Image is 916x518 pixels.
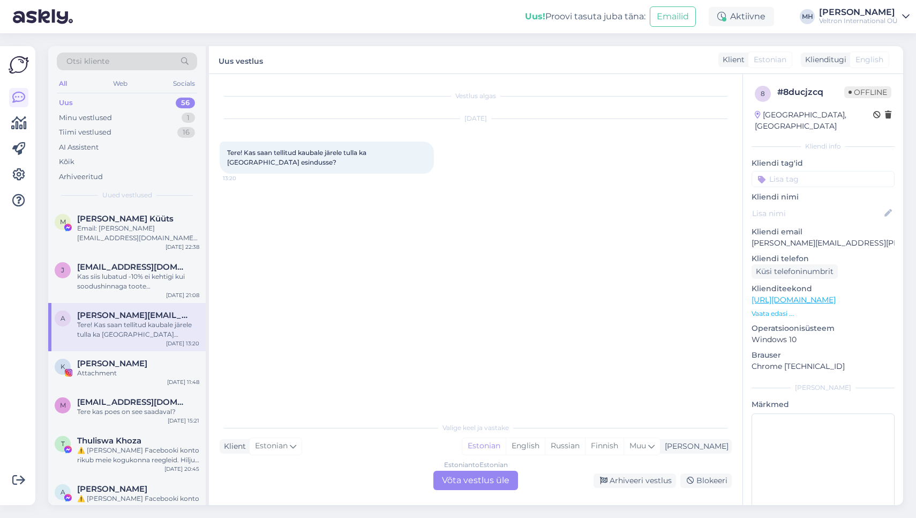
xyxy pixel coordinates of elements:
div: Vestlus algas [220,91,732,101]
input: Lisa tag [752,171,895,187]
div: Email: [PERSON_NAME][EMAIL_ADDRESS][DOMAIN_NAME] Date of birth: [DEMOGRAPHIC_DATA] Full name: [PE... [77,224,199,243]
span: 8 [761,90,765,98]
p: Operatsioonisüsteem [752,323,895,334]
a: [URL][DOMAIN_NAME] [752,295,836,305]
div: [DATE] 22:38 [166,243,199,251]
div: Klient [220,441,246,452]
span: Estonian [255,440,288,452]
p: Windows 10 [752,334,895,345]
div: Kas siis lubatud -10% ei kehtigi kui soodushinnaga toote [PERSON_NAME]? [77,272,199,291]
div: Arhiveeritud [59,172,103,182]
div: [GEOGRAPHIC_DATA], [GEOGRAPHIC_DATA] [755,109,873,132]
div: 56 [176,98,195,108]
div: Socials [171,77,197,91]
div: Estonian [462,438,506,454]
div: # 8ducjzcq [777,86,844,99]
p: Chrome [TECHNICAL_ID] [752,361,895,372]
span: Muu [629,441,646,450]
div: Klienditugi [801,54,846,65]
div: [PERSON_NAME] [660,441,729,452]
div: MH [800,9,815,24]
span: j [61,266,64,274]
div: 16 [177,127,195,138]
div: AI Assistent [59,142,99,153]
div: Proovi tasuta juba täna: [525,10,645,23]
p: Kliendi nimi [752,191,895,203]
div: 1 [182,113,195,123]
p: Kliendi telefon [752,253,895,264]
span: M [60,218,66,226]
div: Veltron International OÜ [819,17,898,25]
p: [PERSON_NAME][EMAIL_ADDRESS][PERSON_NAME][DOMAIN_NAME] [752,238,895,249]
div: Web [111,77,130,91]
div: Estonian to Estonian [444,460,508,470]
b: Uus! [525,11,545,21]
div: [DATE] 21:08 [166,291,199,299]
div: Attachment [77,368,199,378]
button: Emailid [650,6,696,27]
span: andres.kilk@tari.ee [77,310,189,320]
div: Kõik [59,157,74,167]
div: Klient [718,54,745,65]
span: Otsi kliente [66,56,109,67]
label: Uus vestlus [219,53,263,67]
span: Tere! Kas saan tellitud kaubale järele tulla ka [GEOGRAPHIC_DATA] esindusse? [227,149,368,166]
div: Blokeeri [680,473,732,488]
span: English [855,54,883,65]
div: [DATE] 15:21 [168,417,199,425]
div: Russian [545,438,585,454]
span: A [61,488,65,496]
span: m [60,401,66,409]
p: Vaata edasi ... [752,309,895,319]
div: Tiimi vestlused [59,127,111,138]
img: Askly Logo [9,55,29,75]
span: Uued vestlused [102,190,152,200]
div: [DATE] [220,114,732,123]
p: Märkmed [752,399,895,410]
div: Minu vestlused [59,113,112,123]
div: [DATE] 13:20 [166,339,199,347]
span: 13:20 [223,174,263,182]
div: Tere kas poes on see saadaval? [77,407,199,417]
div: Aktiivne [709,7,774,26]
div: Küsi telefoninumbrit [752,264,838,279]
p: Klienditeekond [752,283,895,294]
p: Kliendi email [752,226,895,238]
p: Brauser [752,350,895,361]
div: [DATE] 20:45 [164,465,199,473]
div: [PERSON_NAME] [819,8,898,17]
div: Finnish [585,438,624,454]
div: Valige keel ja vastake [220,423,732,433]
div: ⚠️ [PERSON_NAME] Facebooki konto rikub meie kogukonna reegleid. Hiljuti on meie süsteem saanud ka... [77,446,199,465]
span: Abraham Fernando [77,484,147,494]
span: T [61,440,65,448]
a: [PERSON_NAME]Veltron International OÜ [819,8,910,25]
span: Offline [844,86,891,98]
div: Tere! Kas saan tellitud kaubale järele tulla ka [GEOGRAPHIC_DATA] esindusse? [77,320,199,339]
div: [PERSON_NAME] [752,383,895,393]
span: Merle Küüts [77,214,174,224]
span: K [61,362,65,371]
span: Estonian [754,54,786,65]
span: Thuliswa Khoza [77,436,141,446]
span: m.nommilo@gmail.com [77,397,189,407]
div: All [57,77,69,91]
div: Arhiveeri vestlus [594,473,676,488]
p: Kliendi tag'id [752,158,895,169]
div: Kliendi info [752,142,895,151]
span: a [61,314,65,322]
span: jaune.riim@gmail.com [77,262,189,272]
div: Võta vestlus üle [433,471,518,490]
div: [DATE] 11:48 [167,378,199,386]
div: Uus [59,98,73,108]
span: Kristin Kerro [77,359,147,368]
div: English [506,438,545,454]
input: Lisa nimi [752,208,882,219]
div: ⚠️ [PERSON_NAME] Facebooki konto on rikkunud meie kogukonna standardeid. Meie süsteem on saanud p... [77,494,199,513]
